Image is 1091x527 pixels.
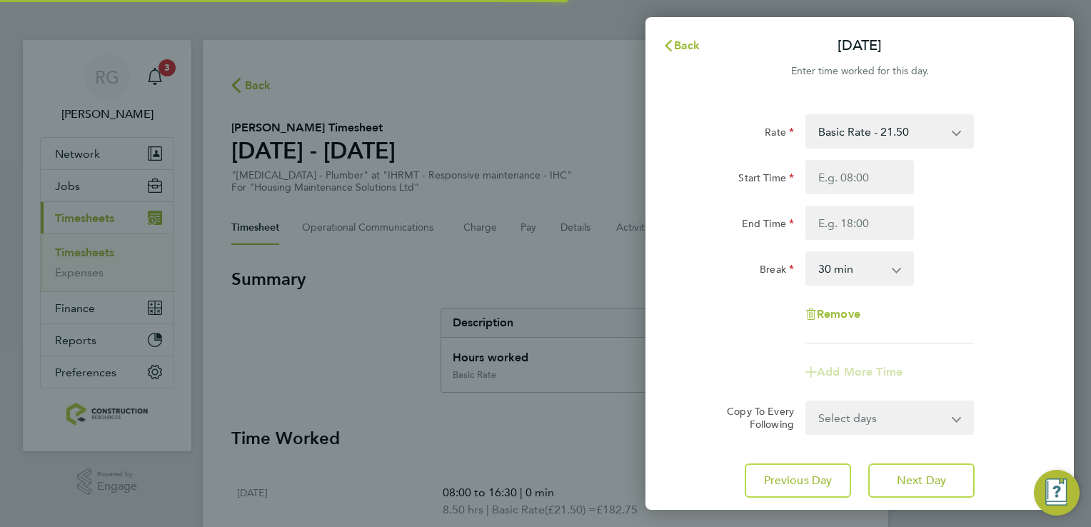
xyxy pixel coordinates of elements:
[742,217,794,234] label: End Time
[645,63,1074,80] div: Enter time worked for this day.
[765,126,794,143] label: Rate
[760,263,794,280] label: Break
[868,463,975,498] button: Next Day
[764,473,833,488] span: Previous Day
[1034,470,1080,516] button: Engage Resource Center
[805,308,860,320] button: Remove
[805,206,914,240] input: E.g. 18:00
[897,473,946,488] span: Next Day
[805,160,914,194] input: E.g. 08:00
[648,31,715,60] button: Back
[745,463,851,498] button: Previous Day
[738,171,794,189] label: Start Time
[838,36,882,56] p: [DATE]
[817,307,860,321] span: Remove
[674,39,700,52] span: Back
[715,405,794,431] label: Copy To Every Following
